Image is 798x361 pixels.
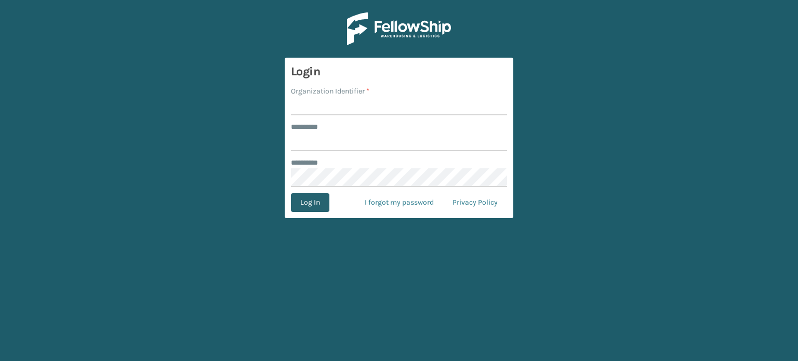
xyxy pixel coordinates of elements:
[291,86,369,97] label: Organization Identifier
[443,193,507,212] a: Privacy Policy
[355,193,443,212] a: I forgot my password
[347,12,451,45] img: Logo
[291,64,507,79] h3: Login
[291,193,329,212] button: Log In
